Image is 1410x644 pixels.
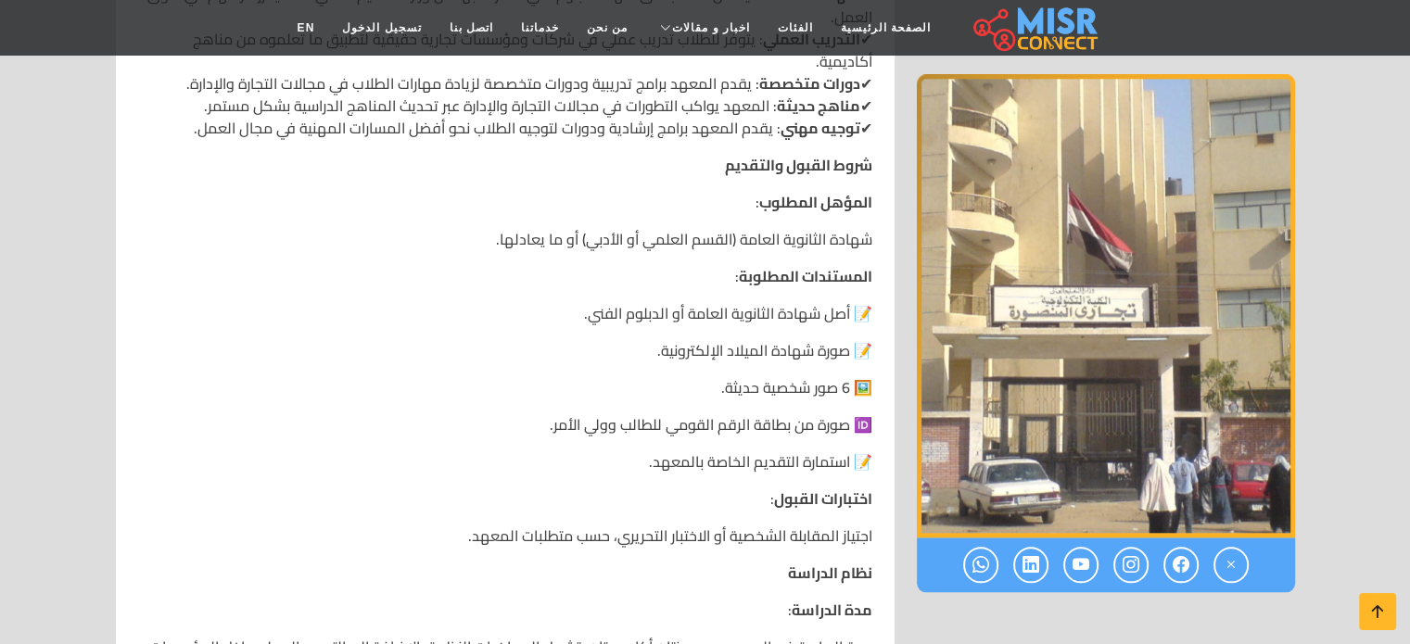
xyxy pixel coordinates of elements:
[328,10,435,45] a: تسجيل الدخول
[138,450,872,473] p: 📝 استمارة التقديم الخاصة بالمعهد.
[138,191,872,213] p: :
[138,265,872,287] p: :
[792,596,872,624] strong: مدة الدراسة
[573,10,641,45] a: من نحن
[138,376,872,398] p: 🖼️ 6 صور شخصية حديثة.
[672,19,750,36] span: اخبار و مقالات
[739,262,872,290] strong: المستندات المطلوبة
[138,339,872,361] p: 📝 صورة شهادة الميلاد الإلكترونية.
[788,559,872,587] strong: نظام الدراسة
[759,188,872,216] strong: المؤهل المطلوب
[641,10,764,45] a: اخبار و مقالات
[138,413,872,436] p: 🆔 صورة من بطاقة الرقم القومي للطالب وولي الأمر.
[759,69,860,97] strong: دورات متخصصة
[781,114,860,142] strong: توجيه مهني
[777,92,860,120] strong: مناهج حديثة
[138,599,872,621] p: :
[284,10,329,45] a: EN
[917,74,1295,537] div: 1 / 1
[138,228,872,250] p: شهادة الثانوية العامة (القسم العلمي أو الأدبي) أو ما يعادلها.
[138,487,872,510] p: :
[973,5,1098,51] img: main.misr_connect
[764,10,827,45] a: الفئات
[138,302,872,324] p: 📝 أصل شهادة الثانوية العامة أو الدبلوم الفني.
[774,485,872,512] strong: اختبارات القبول
[827,10,945,45] a: الصفحة الرئيسية
[138,524,872,547] p: اجتياز المقابلة الشخصية أو الاختبار التحريري، حسب متطلبات المعهد.
[436,10,507,45] a: اتصل بنا
[917,74,1295,537] img: المعهد الفني التجاري بالمنصورة
[507,10,573,45] a: خدماتنا
[725,151,872,179] strong: شروط القبول والتقديم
